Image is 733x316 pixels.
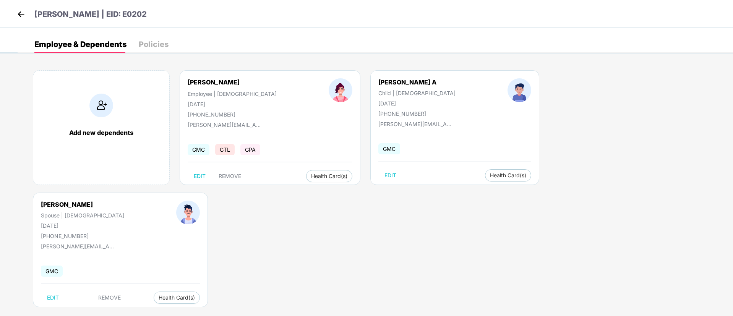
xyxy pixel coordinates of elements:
span: Health Card(s) [311,174,347,178]
img: profileImage [176,201,200,224]
div: [PHONE_NUMBER] [41,233,124,239]
button: EDIT [188,170,212,182]
div: [PERSON_NAME] [188,78,240,86]
div: [PHONE_NUMBER] [188,111,277,118]
div: Add new dependents [41,129,162,136]
div: [PERSON_NAME][EMAIL_ADDRESS][PERSON_NAME][DOMAIN_NAME] [378,121,455,127]
span: EDIT [194,173,206,179]
div: [PERSON_NAME] A [378,78,456,86]
div: [PERSON_NAME] [41,201,124,208]
span: GMC [188,144,209,155]
span: Health Card(s) [159,296,195,300]
span: GTL [215,144,235,155]
span: Health Card(s) [490,173,526,177]
span: GPA [240,144,260,155]
div: [PERSON_NAME][EMAIL_ADDRESS][PERSON_NAME][DOMAIN_NAME] [41,243,117,250]
span: EDIT [47,295,59,301]
div: Employee & Dependents [34,41,126,48]
button: Health Card(s) [154,292,200,304]
div: Spouse | [DEMOGRAPHIC_DATA] [41,212,124,219]
button: Health Card(s) [485,169,531,181]
img: profileImage [329,78,352,102]
button: REMOVE [212,170,247,182]
div: Policies [139,41,169,48]
span: GMC [41,266,63,277]
div: [DATE] [378,100,456,107]
img: addIcon [89,94,113,117]
img: back [15,8,27,20]
button: EDIT [378,169,402,181]
span: EDIT [384,172,396,178]
span: REMOVE [98,295,121,301]
div: Child | [DEMOGRAPHIC_DATA] [378,90,456,96]
div: Employee | [DEMOGRAPHIC_DATA] [188,91,277,97]
button: REMOVE [92,292,127,304]
button: Health Card(s) [306,170,352,182]
div: [DATE] [188,101,277,107]
p: [PERSON_NAME] | EID: E0202 [34,8,147,20]
img: profileImage [508,78,531,102]
button: EDIT [41,292,65,304]
span: GMC [378,143,400,154]
div: [PHONE_NUMBER] [378,110,456,117]
div: [DATE] [41,222,124,229]
div: [PERSON_NAME][EMAIL_ADDRESS][PERSON_NAME][DOMAIN_NAME] [188,122,264,128]
span: REMOVE [219,173,241,179]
